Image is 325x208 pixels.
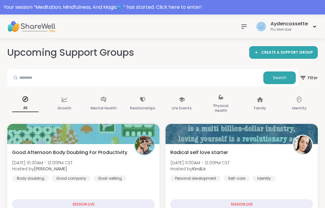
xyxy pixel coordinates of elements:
[130,105,155,112] p: Relationships
[34,166,67,172] b: [PERSON_NAME]
[261,50,313,55] span: CREATE A SUPPORT GROUP
[299,71,318,85] span: Filter
[170,166,230,172] span: Hosted by
[12,104,39,112] p: All
[91,105,117,112] p: Mental Health
[51,175,91,181] div: Good company
[12,149,127,156] span: Good Afternoon Body Doubling For Productivity
[299,69,318,87] button: Filter
[170,175,221,181] div: Personal development
[292,105,307,112] p: Identity
[170,160,230,166] span: [DATE] 11:00AM - 12:00PM CST
[273,75,286,80] span: Search
[208,102,234,114] p: Physical Health
[12,166,73,172] span: Hosted by
[4,4,321,11] div: Your session “ Meditation, Mindfulness, And Magic🧞‍♂️ ” has started. Click here to enter!
[57,105,71,112] p: Growth
[271,20,308,27] div: Aydencossette
[223,175,250,181] div: Self-care
[12,175,49,181] div: Body doubling
[93,175,127,181] div: Goal-setting
[252,175,276,181] div: Identity
[293,136,312,154] img: KindLiz
[12,160,73,166] span: [DATE] 10:30AM - 12:00PM CST
[135,136,154,154] img: Adrienne_QueenOfTheDawn
[249,46,318,59] a: CREATE A SUPPORT GROUP
[256,22,266,31] img: Aydencossette
[254,105,266,112] p: Family
[7,46,134,59] h2: Upcoming Support Groups
[7,16,55,37] img: ShareWell Nav Logo
[192,166,206,172] b: KindLiz
[170,149,228,156] span: Radical self love starter
[172,105,192,112] p: Life Events
[263,71,296,84] button: Search
[271,27,308,32] div: Pro Member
